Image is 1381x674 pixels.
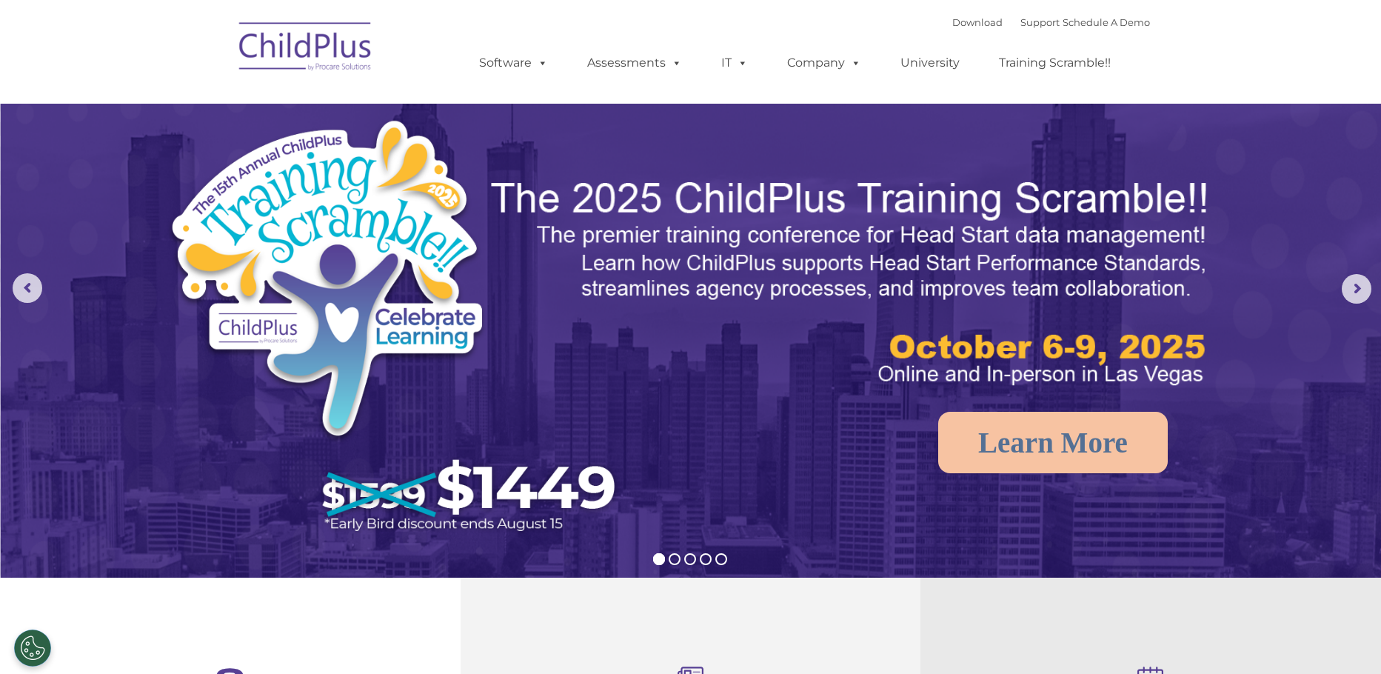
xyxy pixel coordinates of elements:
[886,48,974,78] a: University
[938,412,1168,473] a: Learn More
[572,48,697,78] a: Assessments
[206,98,251,109] span: Last name
[952,16,1003,28] a: Download
[206,159,269,170] span: Phone number
[772,48,876,78] a: Company
[232,12,380,86] img: ChildPlus by Procare Solutions
[984,48,1126,78] a: Training Scramble!!
[706,48,763,78] a: IT
[1063,16,1150,28] a: Schedule A Demo
[14,630,51,667] button: Cookies Settings
[952,16,1150,28] font: |
[1020,16,1060,28] a: Support
[464,48,563,78] a: Software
